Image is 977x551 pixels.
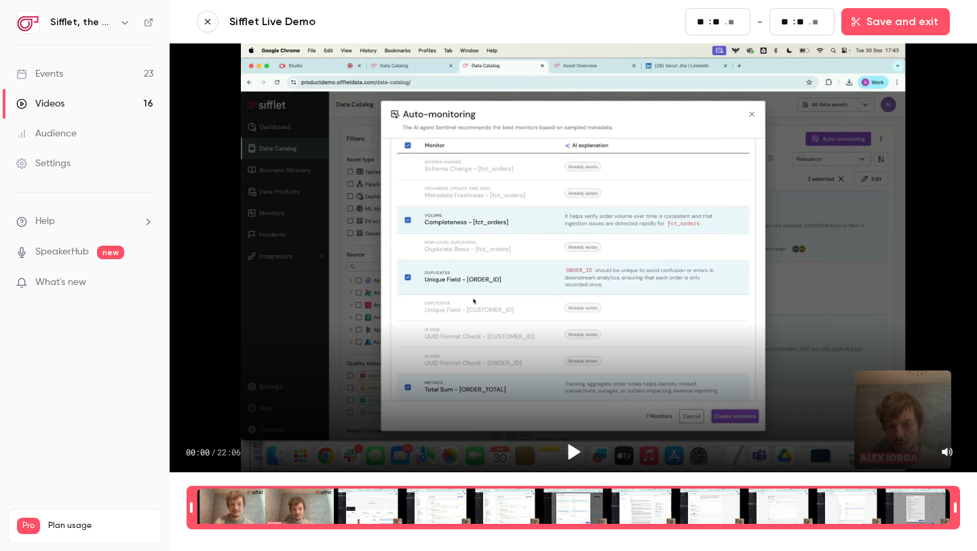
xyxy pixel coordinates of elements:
span: / [211,446,216,457]
div: Time range seconds start time [187,487,196,528]
div: Events [16,67,63,81]
button: Save and exit [841,8,950,35]
section: Video player [170,43,977,472]
span: Plan usage [48,520,153,531]
div: 00:00 [186,446,241,457]
input: milliseconds [728,15,739,30]
div: Audience [16,127,77,140]
li: help-dropdown-opener [16,214,153,229]
img: Sifflet, the AI-augmented data observability platform built for data teams with business users in... [17,12,39,33]
span: new [97,246,124,259]
span: What's new [35,275,86,290]
fieldset: 22:06.67 [769,8,835,35]
div: Time range selector [197,489,950,527]
span: . [725,15,727,29]
span: : [709,15,711,29]
span: Pro [17,518,40,534]
button: Play [557,436,590,468]
span: : [793,15,795,29]
fieldset: 00:00.00 [685,8,750,35]
span: Help [35,214,55,229]
input: minutes [781,14,792,29]
a: Sifflet Live Demo [229,14,555,30]
input: minutes [697,14,708,29]
div: Time range seconds end time [951,487,960,528]
iframe: Noticeable Trigger [137,277,153,289]
span: 00:00 [186,446,210,457]
a: SpeakerHub [35,245,89,259]
input: seconds [712,14,723,29]
div: Videos [16,97,64,111]
input: milliseconds [812,15,823,30]
h6: Sifflet, the AI-augmented data observability platform built for data teams with business users in... [50,16,114,29]
span: 22:06 [217,446,241,457]
div: Settings [16,157,71,170]
button: Mute [934,438,961,465]
span: . [809,15,811,29]
span: - [757,14,763,30]
input: seconds [797,14,807,29]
